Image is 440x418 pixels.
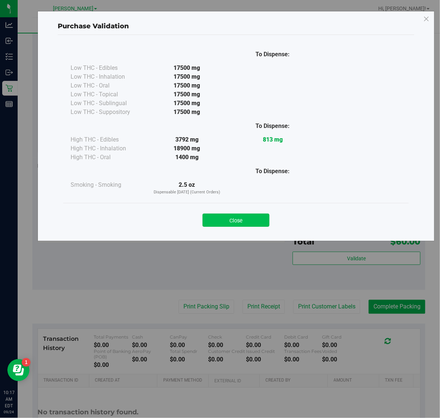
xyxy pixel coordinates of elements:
div: 17500 mg [144,81,230,90]
div: High THC - Inhalation [71,144,144,153]
div: 17500 mg [144,64,230,72]
div: Smoking - Smoking [71,181,144,189]
div: 1400 mg [144,153,230,162]
span: Purchase Validation [58,22,129,30]
div: Low THC - Edibles [71,64,144,72]
button: Close [203,214,269,227]
strong: 813 mg [263,136,283,143]
div: 18900 mg [144,144,230,153]
iframe: Resource center [7,359,29,381]
div: High THC - Oral [71,153,144,162]
div: 3792 mg [144,135,230,144]
div: Low THC - Inhalation [71,72,144,81]
div: 17500 mg [144,99,230,108]
div: 17500 mg [144,72,230,81]
div: Low THC - Oral [71,81,144,90]
div: 17500 mg [144,108,230,117]
div: Low THC - Topical [71,90,144,99]
div: To Dispense: [230,122,315,131]
div: High THC - Edibles [71,135,144,144]
div: 17500 mg [144,90,230,99]
iframe: Resource center unread badge [22,358,31,367]
div: Low THC - Suppository [71,108,144,117]
div: 2.5 oz [144,181,230,196]
div: Low THC - Sublingual [71,99,144,108]
div: To Dispense: [230,50,315,59]
div: To Dispense: [230,167,315,176]
p: Dispensable [DATE] (Current Orders) [144,189,230,196]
